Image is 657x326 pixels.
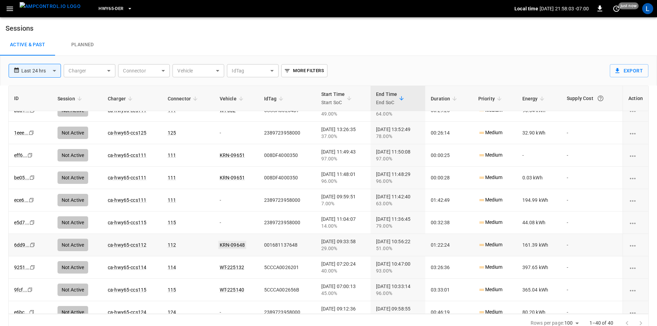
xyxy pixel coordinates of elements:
div: Not Active [58,239,88,251]
a: ca-hwy65-ccs112 [108,242,146,248]
div: [DATE] 10:47:00 [376,260,420,274]
div: copy [29,219,36,226]
td: - [214,211,259,234]
div: [DATE] 11:36:45 [376,216,420,229]
div: charging session options [628,309,643,316]
a: e5d7... [14,220,29,225]
div: Not Active [58,284,88,296]
td: - [561,144,623,167]
th: ID [9,86,52,111]
div: [DATE] 11:04:07 [321,216,365,229]
a: ca-hwy65-ccs115 [108,287,146,293]
div: 37.00% [321,133,365,140]
a: ca-hwy65-ccs114 [108,265,146,270]
td: 2389723958000 [259,189,316,211]
div: Not Active [58,127,88,139]
a: 6dd9... [14,242,30,248]
td: 161.39 kWh [517,234,561,256]
p: Medium [478,241,503,248]
div: [DATE] 09:59:51 [321,193,365,207]
div: 64.00% [376,110,420,117]
div: copy [28,196,35,204]
div: copy [29,241,36,249]
div: Supply Cost [567,92,617,105]
td: 80.20 kWh [517,301,561,324]
td: 2389723958000 [259,301,316,324]
button: More Filters [281,64,327,77]
div: 97.00% [376,155,420,162]
div: charging session options [628,241,643,248]
td: 0.03 kWh [517,167,561,189]
td: - [561,256,623,279]
div: 79.00% [376,223,420,229]
a: WT-225140 [220,287,244,293]
td: - [214,122,259,144]
td: 03:26:36 [425,256,473,279]
div: charging session options [628,197,643,204]
a: 111 [168,108,176,113]
div: 49.00% [321,110,365,117]
div: charging session options [628,107,643,114]
div: 97.00% [321,155,365,162]
a: WT-225132 [220,265,244,270]
a: KRN-09648 [218,241,246,249]
span: Priority [478,95,504,103]
td: 5CCCA0026201 [259,256,316,279]
div: [DATE] 09:33:58 [321,238,365,252]
a: 112 [168,242,176,248]
td: 00:32:38 [425,211,473,234]
td: 008DF4000350 [259,144,316,167]
td: 194.99 kWh [517,189,561,211]
span: IdTag [264,95,286,103]
p: Medium [478,196,503,204]
div: End Time [376,90,397,107]
p: Medium [478,219,503,226]
a: 9fcf... [14,287,27,293]
td: 2389723958000 [259,211,316,234]
td: 008DF4000350 [259,167,316,189]
div: profile-icon [642,3,653,14]
a: eff6... [14,152,27,158]
td: - [561,122,623,144]
a: 9251... [14,265,30,270]
a: ca-hwy65-ccs111 [108,152,146,158]
p: [DATE] 21:58:03 -07:00 [540,5,589,12]
div: [DATE] 11:49:43 [321,148,365,162]
td: - [561,301,623,324]
a: ca-hwy65-ccs111 [108,197,146,203]
div: 96.00% [376,178,420,185]
a: 125 [168,130,176,136]
span: Vehicle [220,95,246,103]
div: Last 24 hrs [21,64,61,77]
a: 111 [168,175,176,180]
div: [DATE] 11:42:40 [376,193,420,207]
div: [DATE] 09:12:36 [321,305,365,319]
div: [DATE] 11:48:29 [376,171,420,185]
div: [DATE] 10:33:14 [376,283,420,297]
td: 397.65 kWh [517,256,561,279]
button: HWY65-DER [96,2,135,16]
div: Not Active [58,306,88,318]
div: [DATE] 13:26:35 [321,126,365,140]
p: End SoC [376,98,397,107]
th: Action [623,86,648,111]
td: 00:00:28 [425,167,473,189]
div: copy [29,308,35,316]
p: Local time [514,5,538,12]
div: charging session options [628,174,643,181]
p: Medium [478,129,503,136]
td: - [561,234,623,256]
div: charging session options [628,219,643,226]
td: 00:26:14 [425,122,473,144]
p: Medium [478,264,503,271]
td: 01:42:49 [425,189,473,211]
p: Medium [478,308,503,316]
p: Medium [478,151,503,159]
td: 44.08 kWh [517,211,561,234]
div: Not Active [58,171,88,184]
span: Duration [431,95,459,103]
span: just now [618,2,639,9]
button: set refresh interval [611,3,622,14]
div: 78.00% [376,133,420,140]
img: ampcontrol.io logo [20,2,81,11]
